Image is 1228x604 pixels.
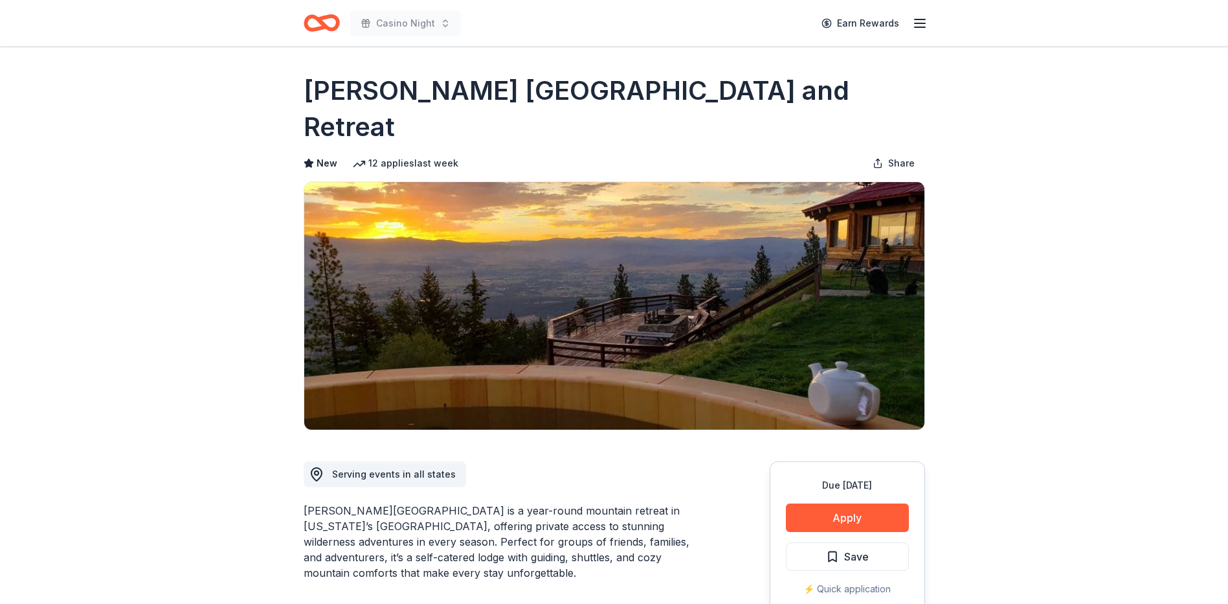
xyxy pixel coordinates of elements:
[332,469,456,480] span: Serving events in all states
[353,156,458,171] div: 12 applies last week
[814,12,907,35] a: Earn Rewards
[376,16,435,31] span: Casino Night
[786,504,909,532] button: Apply
[304,503,708,581] div: [PERSON_NAME][GEOGRAPHIC_DATA] is a year-round mountain retreat in [US_STATE]’s [GEOGRAPHIC_DATA]...
[786,478,909,493] div: Due [DATE]
[786,542,909,571] button: Save
[844,548,869,565] span: Save
[304,182,924,430] img: Image for Downing Mountain Lodge and Retreat
[862,150,925,176] button: Share
[304,73,925,145] h1: [PERSON_NAME] [GEOGRAPHIC_DATA] and Retreat
[350,10,461,36] button: Casino Night
[304,8,340,38] a: Home
[888,156,915,171] span: Share
[317,156,337,171] span: New
[786,581,909,597] div: ⚡️ Quick application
